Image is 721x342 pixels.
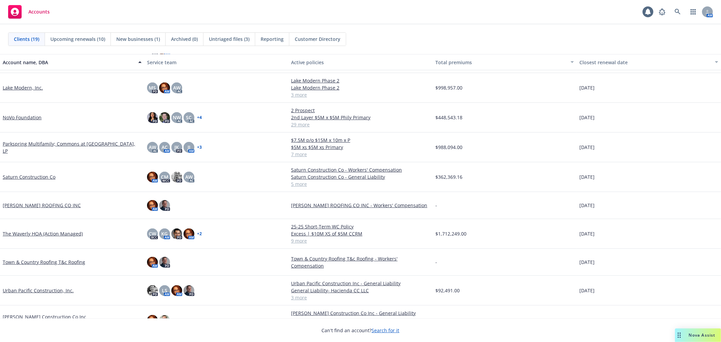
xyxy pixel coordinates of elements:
span: Clients (19) [14,35,39,43]
div: Closest renewal date [579,59,711,66]
div: Account name, DBA [3,59,134,66]
span: [DATE] [579,114,595,121]
span: $1,712,249.00 [435,230,466,237]
img: photo [159,82,170,93]
span: New businesses (1) [116,35,160,43]
span: [DATE] [579,202,595,209]
button: Service team [144,54,289,70]
span: [DATE] [579,317,595,324]
img: photo [159,112,170,123]
span: [DATE] [579,259,595,266]
a: Search for it [372,327,400,334]
a: Urban Pacific Construction Inc - General Liability [291,280,430,287]
span: KG [161,230,168,237]
img: photo [171,285,182,296]
a: Search [671,5,684,19]
a: + 4 [197,116,202,120]
div: Drag to move [675,328,683,342]
a: Town & Country Roofing T&c Roofing [3,259,85,266]
span: $197,681.00 [435,317,462,324]
img: photo [159,257,170,268]
img: photo [159,315,170,326]
span: $448,543.18 [435,114,462,121]
img: photo [171,172,182,182]
img: photo [147,285,158,296]
a: [PERSON_NAME] ROOFING CO INC [3,202,81,209]
span: $92,491.00 [435,287,460,294]
span: Upcoming renewals (10) [50,35,105,43]
span: CW [149,230,156,237]
button: Active policies [288,54,433,70]
a: Town & Country Roofing T&c Roofing - Workers' Compensation [291,255,430,269]
span: $988,094.00 [435,144,462,151]
span: CM [161,173,168,180]
span: [DATE] [579,84,595,91]
span: [DATE] [579,173,595,180]
a: Accounts [5,2,52,21]
img: photo [147,315,158,326]
span: [DATE] [579,230,595,237]
span: [DATE] [579,287,595,294]
a: 5 more [291,180,430,188]
a: 3 more [291,91,430,98]
a: Lake Modern Phase 2 [291,77,430,84]
span: Untriaged files (3) [209,35,249,43]
span: JJ [188,144,190,151]
span: AW [173,84,181,91]
a: Report a Bug [655,5,669,19]
a: [PERSON_NAME] Construction Co Inc - General Liability [291,310,430,317]
span: AW [185,173,193,180]
a: 25-25 Short-Term WC Policy [291,223,430,230]
a: Parkspring Multifamily; Commons at [GEOGRAPHIC_DATA], LP [3,140,142,154]
img: photo [147,200,158,211]
span: SC [186,114,192,121]
a: + 3 [197,145,202,149]
a: Saturn Construction Co - Workers' Compensation [291,166,430,173]
span: [DATE] [579,144,595,151]
a: Saturn Construction Co [3,173,55,180]
img: photo [147,172,158,182]
img: photo [184,285,194,296]
button: Nova Assist [675,328,721,342]
a: Saturn Construction Co - General Liability [291,173,430,180]
div: Active policies [291,59,430,66]
button: Total premiums [433,54,577,70]
span: - [435,259,437,266]
a: Switch app [687,5,700,19]
img: photo [184,228,194,239]
button: Closest renewal date [577,54,721,70]
a: NoVo Foundation [3,114,42,121]
span: JK [174,144,179,151]
a: Lake Modern, Inc. [3,84,43,91]
a: Excess | $10M XS of $5M CCRM [291,230,430,237]
img: photo [147,257,158,268]
span: AC [162,144,168,151]
a: + 2 [197,232,202,236]
span: Reporting [261,35,284,43]
a: $5M xs $5M xs Primary [291,144,430,151]
span: Nova Assist [689,332,716,338]
span: MS [149,84,156,91]
span: AW [149,144,156,151]
img: photo [147,112,158,123]
a: [PERSON_NAME] ROOFING CO INC - Workers' Compensation [291,202,430,209]
a: General Liability- Hacienda CC LLC [291,287,430,294]
a: 2 Prospect [291,107,430,114]
a: 29 more [291,121,430,128]
span: $998,957.00 [435,84,462,91]
span: LS [162,287,167,294]
a: [PERSON_NAME] Construction Co Inc [3,313,86,320]
span: $362,369.16 [435,173,462,180]
span: NW [173,114,181,121]
a: 7 more [291,151,430,158]
a: 9 more [291,237,430,244]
